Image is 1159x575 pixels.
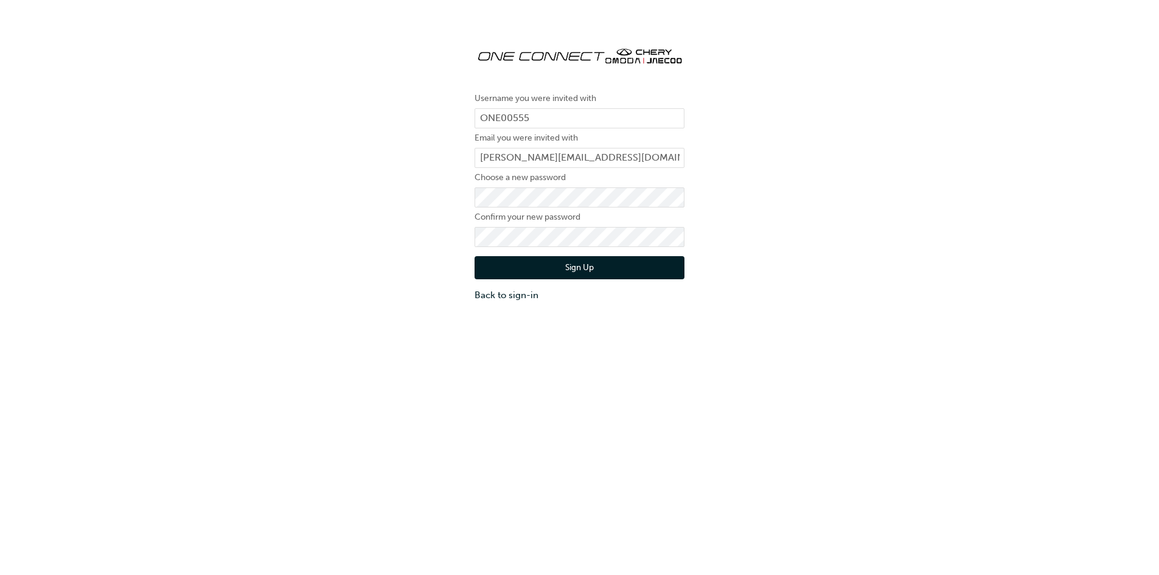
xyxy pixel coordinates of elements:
label: Username you were invited with [475,91,684,106]
input: Username [475,108,684,129]
a: Back to sign-in [475,288,684,302]
label: Choose a new password [475,170,684,185]
img: oneconnect [475,37,684,73]
label: Confirm your new password [475,210,684,225]
label: Email you were invited with [475,131,684,145]
button: Sign Up [475,256,684,279]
